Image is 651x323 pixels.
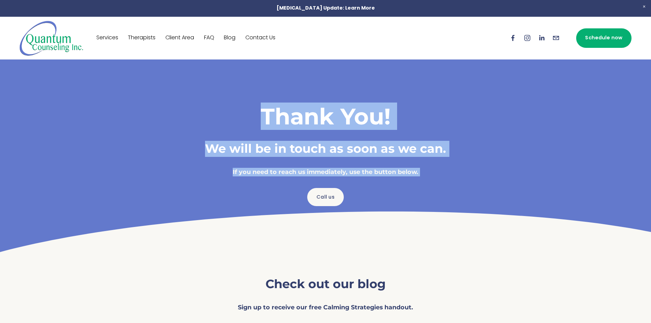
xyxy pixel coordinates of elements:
[538,34,545,42] a: LinkedIn
[172,103,479,130] h1: Thank You!
[165,32,194,43] a: Client Area
[223,276,428,292] h3: Check out our blog
[96,32,118,43] a: Services
[19,20,83,56] img: Quantum Counseling Inc. | Change starts here.
[223,303,428,312] h4: Sign up to receive our free Calming Strategies handout.
[509,34,517,42] a: Facebook
[204,32,214,43] a: FAQ
[576,28,632,48] a: Schedule now
[172,168,479,176] h4: If you need to reach us immediately, use the button below.
[128,32,155,43] a: Therapists
[552,34,560,42] a: info@quantumcounselinginc.com
[224,32,235,43] a: Blog
[307,188,343,206] a: Call us
[245,32,275,43] a: Contact Us
[172,141,479,157] h3: We will be in touch as soon as we can.
[524,34,531,42] a: Instagram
